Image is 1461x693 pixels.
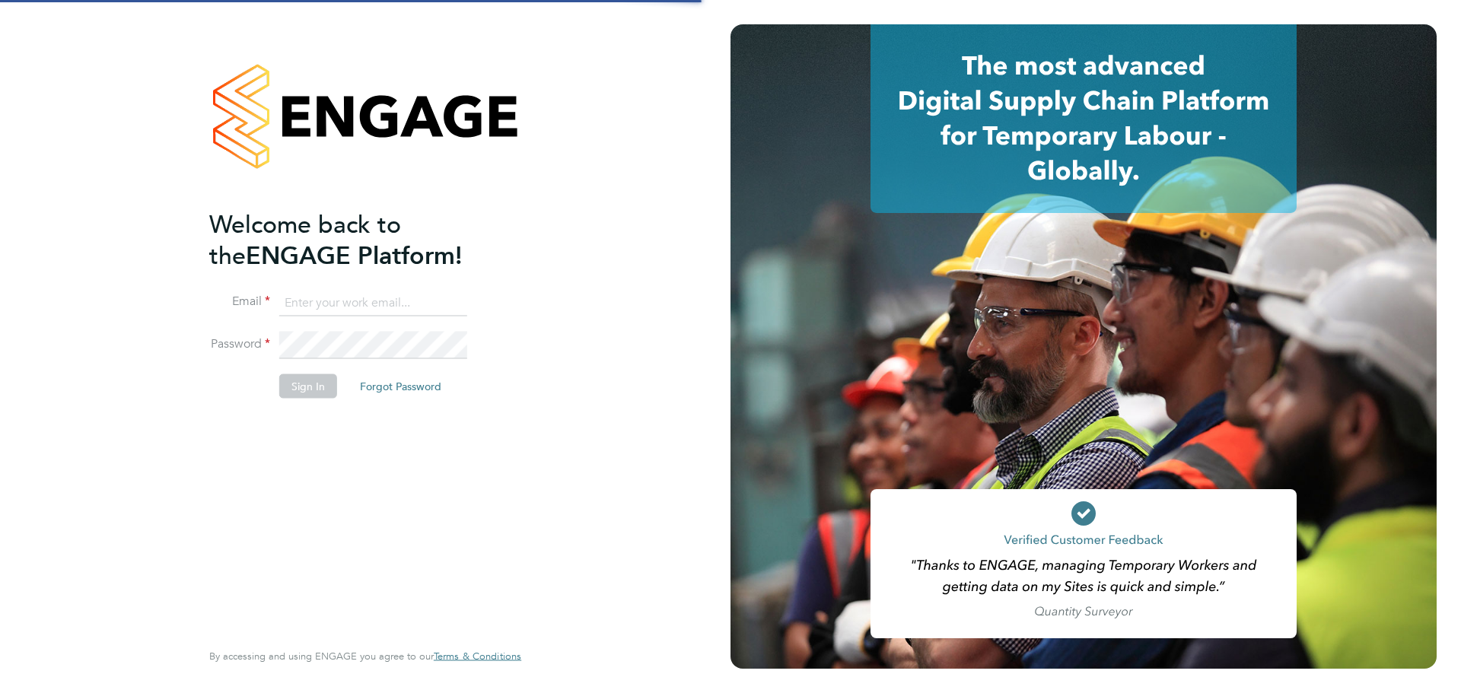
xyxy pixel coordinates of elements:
label: Email [209,294,270,310]
a: Terms & Conditions [434,650,521,663]
button: Forgot Password [348,374,454,399]
button: Sign In [279,374,337,399]
span: By accessing and using ENGAGE you agree to our [209,650,521,663]
input: Enter your work email... [279,289,467,316]
span: Welcome back to the [209,209,401,270]
h2: ENGAGE Platform! [209,208,506,271]
span: Terms & Conditions [434,650,521,663]
label: Password [209,336,270,352]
